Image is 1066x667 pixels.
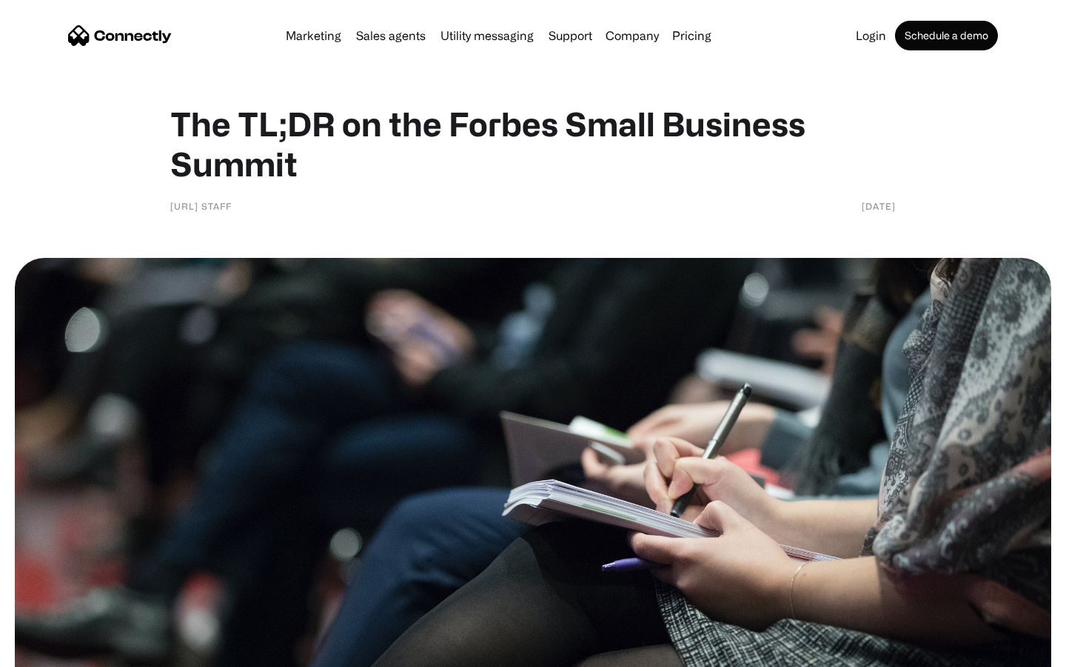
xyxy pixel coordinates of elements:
[280,30,347,42] a: Marketing
[15,641,89,662] aside: Language selected: English
[170,104,896,184] h1: The TL;DR on the Forbes Small Business Summit
[30,641,89,662] ul: Language list
[895,21,998,50] a: Schedule a demo
[666,30,717,42] a: Pricing
[543,30,598,42] a: Support
[850,30,892,42] a: Login
[435,30,540,42] a: Utility messaging
[606,25,659,46] div: Company
[170,199,232,213] div: [URL] Staff
[350,30,432,42] a: Sales agents
[862,199,896,213] div: [DATE]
